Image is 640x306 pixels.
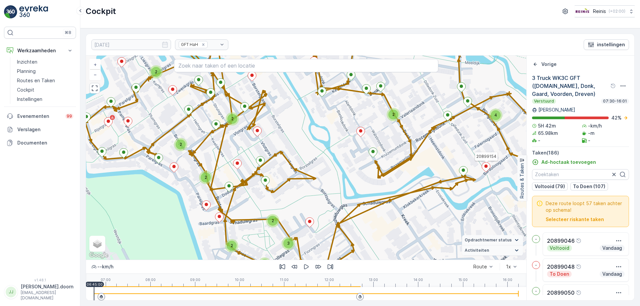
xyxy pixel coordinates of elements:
[17,47,63,54] p: Werkzaamheden
[546,216,604,223] button: Selecteer riskante taken
[180,142,182,147] span: 2
[174,59,438,72] input: Zoek naar taken of een locatie
[546,200,625,213] span: Deze route loopt 57 taken achter op schema!
[17,77,55,84] p: Routes en Taken
[576,290,581,295] div: help tooltippictogram
[588,123,602,129] p: -km/h
[88,251,110,260] img: Google
[503,278,512,282] p: 16:00
[535,183,565,190] p: Voltooid (79)
[576,264,581,269] div: help tooltippictogram
[593,8,606,15] p: Reinis
[174,138,187,151] div: 2
[602,245,623,251] p: Vandaag
[19,5,48,19] img: logo_light-DOdMpM7g.png
[4,136,76,150] a: Documenten
[541,159,596,165] p: Ad-hoctaak toevoegen
[547,263,575,271] p: 20899048
[145,278,156,282] p: 08:00
[4,110,76,123] a: Evenementen99
[541,61,557,68] p: Vorige
[584,39,629,50] button: instellingen
[97,263,113,270] p: -- km/h
[575,5,635,17] button: Reinis(+02:00)
[14,95,76,104] a: Instellingen
[90,60,100,70] a: In zoomen
[4,123,76,136] a: Verslagen
[4,44,76,57] button: Werkzaamheden
[549,271,570,277] p: To Doen
[570,182,608,190] button: To Doen (107)
[532,74,609,98] p: 3 Truck WK3C GFT ([DOMAIN_NAME], Donk, Gaard, Voorden, Dreven)
[155,69,157,74] span: 2
[538,123,556,129] p: 5H 42m
[465,248,489,253] span: Activiteiten
[506,264,511,269] div: 1x
[465,237,512,243] span: Opdrachtnemer status
[94,62,97,67] span: +
[91,39,171,50] input: dd/mm/yyyy
[87,282,103,286] p: 06:45:00
[602,271,623,277] p: Vandaag
[392,112,395,117] span: 2
[575,8,590,15] img: Reinis-Logo-Vrijstaand_Tekengebied-1-copy2_aBO4n7j.png
[549,245,570,251] p: Voltooid
[21,290,73,301] p: [EMAIL_ADDRESS][DOMAIN_NAME]
[65,30,71,35] p: ⌘B
[532,169,629,180] input: Zoektaken
[413,278,423,282] p: 14:00
[272,218,274,223] span: 2
[90,236,105,251] a: Layers
[462,245,523,256] summary: Activiteiten
[225,239,238,252] div: 2
[67,114,72,119] p: 99
[324,278,334,282] p: 12:00
[538,137,540,144] p: -
[458,278,468,282] p: 15:00
[494,113,497,118] span: 4
[17,68,36,75] p: Planning
[588,130,595,137] p: -m
[101,278,111,282] p: 07:00
[190,278,200,282] p: 09:00
[17,113,61,120] p: Evenementen
[17,96,42,103] p: Instellingen
[611,115,622,121] p: 42 %
[588,137,590,144] p: -
[4,278,76,282] span: v 1.48.1
[88,251,110,260] a: Dit gebied openen in Google Maps (er wordt een nieuw venster geopend)
[4,283,76,301] button: JJ[PERSON_NAME].doorn[EMAIL_ADDRESS][DOMAIN_NAME]
[576,238,581,243] div: help tooltippictogram
[149,65,163,79] div: 2
[609,9,625,14] p: ( +02:00 )
[17,140,73,146] p: Documenten
[532,61,557,68] a: Vorige
[21,283,73,290] p: [PERSON_NAME].doorn
[473,264,487,269] div: Route
[538,130,558,137] p: 65.98km
[532,159,596,165] a: Ad-hoctaak toevoegen
[6,287,16,297] div: JJ
[14,67,76,76] a: Planning
[535,262,537,268] p: -
[14,85,76,95] a: Cockpit
[489,109,502,122] div: 4
[199,171,212,184] div: 2
[610,83,616,89] div: help tooltippictogram
[532,150,629,156] p: Taken ( 186 )
[17,87,34,93] p: Cockpit
[535,288,537,294] p: -
[14,76,76,85] a: Routes en Taken
[462,235,523,245] summary: Opdrachtnemer status
[602,99,628,104] p: 07:30-16:01
[280,278,289,282] p: 11:00
[369,278,378,282] p: 13:00
[17,59,37,65] p: Inzichten
[547,237,575,245] p: 20899046
[231,243,233,248] span: 2
[533,99,555,104] p: Verstuurd
[597,41,625,48] p: instellingen
[226,112,239,126] div: 2
[387,108,400,121] div: 2
[4,5,17,19] img: logo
